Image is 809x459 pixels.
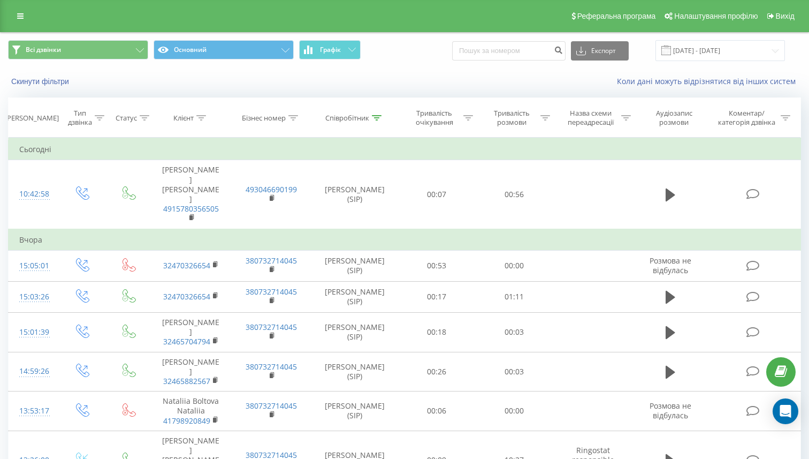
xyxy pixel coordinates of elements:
[476,352,553,392] td: 00:03
[577,12,656,20] span: Реферальна програма
[650,255,691,275] span: Розмова не відбулась
[151,352,231,392] td: [PERSON_NAME]
[408,109,461,127] div: Тривалість очікування
[19,322,47,343] div: 15:01:39
[562,109,618,127] div: Назва схеми переадресації
[776,12,795,20] span: Вихід
[163,260,210,270] a: 32470326654
[163,291,210,302] a: 32470326654
[325,114,369,123] div: Співробітник
[8,77,74,86] button: Скинути фільтри
[246,322,297,332] a: 380732714045
[9,139,801,160] td: Сьогодні
[242,114,286,123] div: Бізнес номер
[116,114,137,123] div: Статус
[311,352,398,392] td: [PERSON_NAME] (SIP)
[452,41,566,61] input: Пошук за номером
[173,114,194,123] div: Клієнт
[246,255,297,266] a: 380732714045
[19,287,47,307] div: 15:03:26
[19,401,47,422] div: 13:53:17
[571,41,629,61] button: Експорт
[163,416,210,426] a: 41798920849
[246,287,297,297] a: 380732714045
[485,109,538,127] div: Тривалість розмови
[151,160,231,229] td: [PERSON_NAME] [PERSON_NAME]
[163,376,210,386] a: 32465882567
[19,361,47,382] div: 14:59:26
[246,184,297,194] a: 493046690199
[311,313,398,352] td: [PERSON_NAME] (SIP)
[398,250,476,281] td: 00:53
[617,76,801,86] a: Коли дані можуть відрізнятися вiд інших систем
[19,184,47,205] div: 10:42:58
[476,160,553,229] td: 00:56
[8,40,148,59] button: Всі дзвінки
[67,109,93,127] div: Тип дзвінка
[163,336,210,347] a: 32465704794
[476,313,553,352] td: 00:03
[476,392,553,431] td: 00:00
[9,229,801,251] td: Вчора
[5,114,59,123] div: [PERSON_NAME]
[163,204,219,214] a: 4915780356505
[715,109,778,127] div: Коментар/категорія дзвінка
[299,40,361,59] button: Графік
[398,281,476,312] td: 00:17
[398,313,476,352] td: 00:18
[650,401,691,420] span: Розмова не відбулась
[320,46,341,54] span: Графік
[151,392,231,431] td: Nataliia Boltova Nataliia
[311,250,398,281] td: [PERSON_NAME] (SIP)
[398,160,476,229] td: 00:07
[151,313,231,352] td: [PERSON_NAME]
[311,392,398,431] td: [PERSON_NAME] (SIP)
[311,281,398,312] td: [PERSON_NAME] (SIP)
[311,160,398,229] td: [PERSON_NAME] (SIP)
[19,255,47,276] div: 15:05:01
[246,362,297,372] a: 380732714045
[643,109,705,127] div: Аудіозапис розмови
[476,281,553,312] td: 01:11
[154,40,294,59] button: Основний
[398,392,476,431] td: 00:06
[773,398,798,424] div: Open Intercom Messenger
[674,12,758,20] span: Налаштування профілю
[476,250,553,281] td: 00:00
[246,401,297,411] a: 380732714045
[398,352,476,392] td: 00:26
[26,46,61,54] span: Всі дзвінки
